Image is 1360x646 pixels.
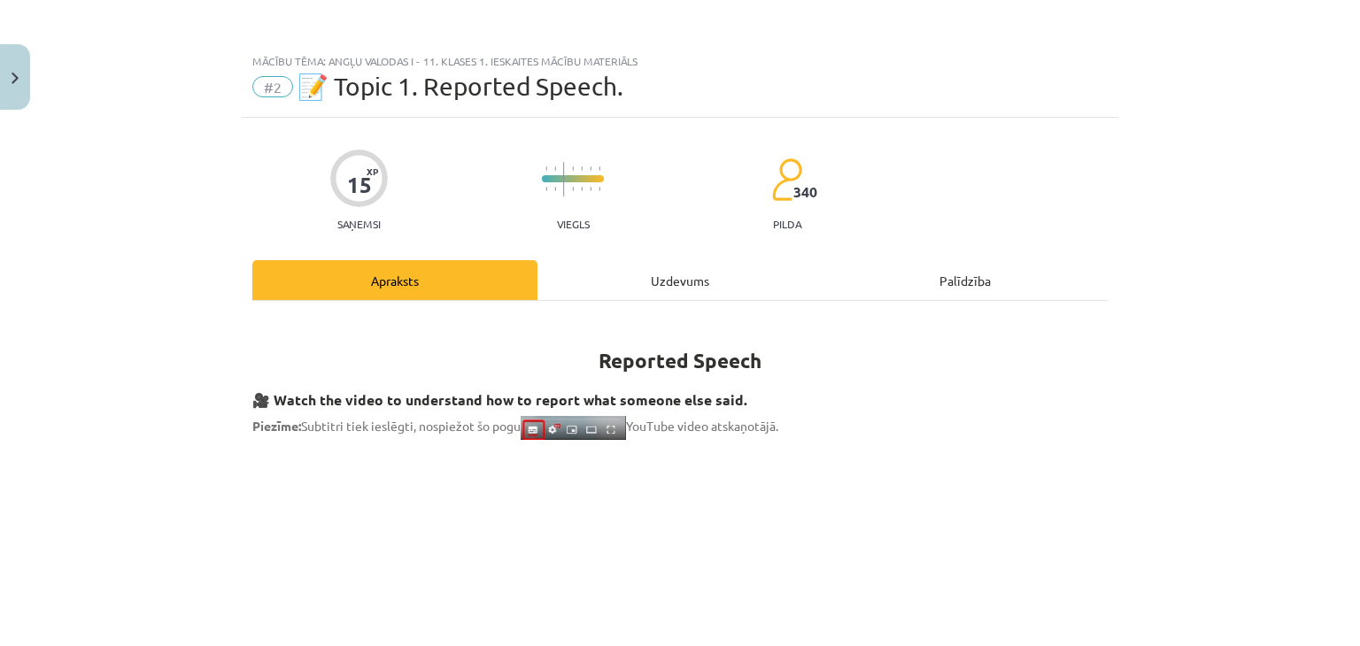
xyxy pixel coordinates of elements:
strong: 🎥 Watch the video to understand how to report what someone else said. [252,390,747,409]
img: icon-short-line-57e1e144782c952c97e751825c79c345078a6d821885a25fce030b3d8c18986b.svg [572,166,574,171]
img: icon-short-line-57e1e144782c952c97e751825c79c345078a6d821885a25fce030b3d8c18986b.svg [545,187,547,191]
img: icon-short-line-57e1e144782c952c97e751825c79c345078a6d821885a25fce030b3d8c18986b.svg [554,166,556,171]
strong: Reported Speech [599,348,761,373]
span: XP [367,166,378,176]
img: icon-short-line-57e1e144782c952c97e751825c79c345078a6d821885a25fce030b3d8c18986b.svg [572,187,574,191]
img: icon-short-line-57e1e144782c952c97e751825c79c345078a6d821885a25fce030b3d8c18986b.svg [599,187,600,191]
img: icon-long-line-d9ea69661e0d244f92f715978eff75569469978d946b2353a9bb055b3ed8787d.svg [563,162,565,196]
img: icon-close-lesson-0947bae3869378f0d4975bcd49f059093ad1ed9edebbc8119c70593378902aed.svg [12,73,19,84]
img: icon-short-line-57e1e144782c952c97e751825c79c345078a6d821885a25fce030b3d8c18986b.svg [581,166,583,171]
span: Subtitri tiek ieslēgti, nospiežot šo pogu YouTube video atskaņotājā. [252,418,778,434]
div: Apraksts [252,260,537,300]
img: icon-short-line-57e1e144782c952c97e751825c79c345078a6d821885a25fce030b3d8c18986b.svg [554,187,556,191]
img: icon-short-line-57e1e144782c952c97e751825c79c345078a6d821885a25fce030b3d8c18986b.svg [545,166,547,171]
strong: Piezīme: [252,418,301,434]
div: Mācību tēma: Angļu valodas i - 11. klases 1. ieskaites mācību materiāls [252,55,1108,67]
span: 📝 Topic 1. Reported Speech. [297,72,623,101]
img: icon-short-line-57e1e144782c952c97e751825c79c345078a6d821885a25fce030b3d8c18986b.svg [581,187,583,191]
img: icon-short-line-57e1e144782c952c97e751825c79c345078a6d821885a25fce030b3d8c18986b.svg [599,166,600,171]
span: 340 [793,184,817,200]
p: pilda [773,218,801,230]
img: students-c634bb4e5e11cddfef0936a35e636f08e4e9abd3cc4e673bd6f9a4125e45ecb1.svg [771,158,802,202]
img: icon-short-line-57e1e144782c952c97e751825c79c345078a6d821885a25fce030b3d8c18986b.svg [590,166,591,171]
img: icon-short-line-57e1e144782c952c97e751825c79c345078a6d821885a25fce030b3d8c18986b.svg [590,187,591,191]
p: Viegls [557,218,590,230]
div: Palīdzība [823,260,1108,300]
span: #2 [252,76,293,97]
div: Uzdevums [537,260,823,300]
div: 15 [347,173,372,197]
p: Saņemsi [330,218,388,230]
